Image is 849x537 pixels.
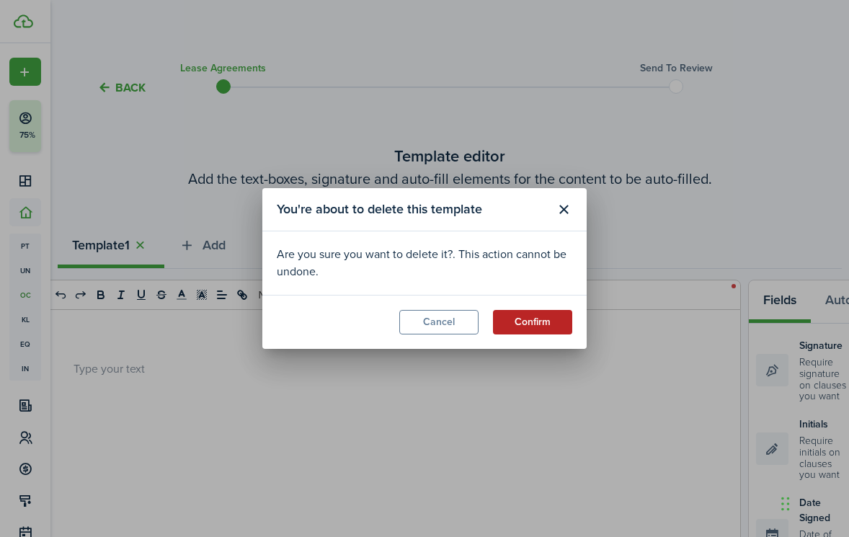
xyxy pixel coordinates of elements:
div: Are you sure you want to delete it?. This action cannot be undone. [277,246,572,280]
button: Close modal [551,198,576,222]
button: Cancel [399,310,479,334]
iframe: Chat Widget [777,468,849,537]
div: Drag [781,482,790,525]
span: You're about to delete this template [277,200,482,219]
button: Confirm [493,310,572,334]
